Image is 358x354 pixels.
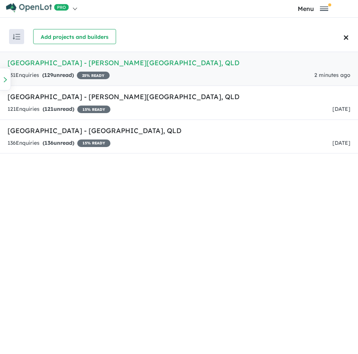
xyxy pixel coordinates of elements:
h5: [GEOGRAPHIC_DATA] - [GEOGRAPHIC_DATA] , QLD [8,126,350,136]
h5: [GEOGRAPHIC_DATA] - [PERSON_NAME][GEOGRAPHIC_DATA] , QLD [8,92,350,102]
span: 2 minutes ago [314,72,350,78]
strong: ( unread) [43,106,74,112]
strong: ( unread) [42,72,74,78]
button: Close [341,21,358,52]
span: 25 % READY [77,72,110,79]
div: 136 Enquir ies [8,139,110,148]
button: Add projects and builders [33,29,116,44]
span: 15 % READY [77,106,110,113]
h5: [GEOGRAPHIC_DATA] - [PERSON_NAME][GEOGRAPHIC_DATA] , QLD [8,58,350,68]
button: Toggle navigation [269,5,356,12]
span: 15 % READY [77,139,110,147]
span: [DATE] [332,106,350,112]
span: 136 [44,139,54,146]
strong: ( unread) [43,139,74,146]
span: 121 [44,106,54,112]
span: 129 [44,72,53,78]
span: × [343,27,349,46]
img: sort.svg [13,34,20,40]
span: [DATE] [332,139,350,146]
img: Openlot PRO Logo White [6,3,69,12]
div: 131 Enquir ies [8,71,110,80]
div: 121 Enquir ies [8,105,110,114]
